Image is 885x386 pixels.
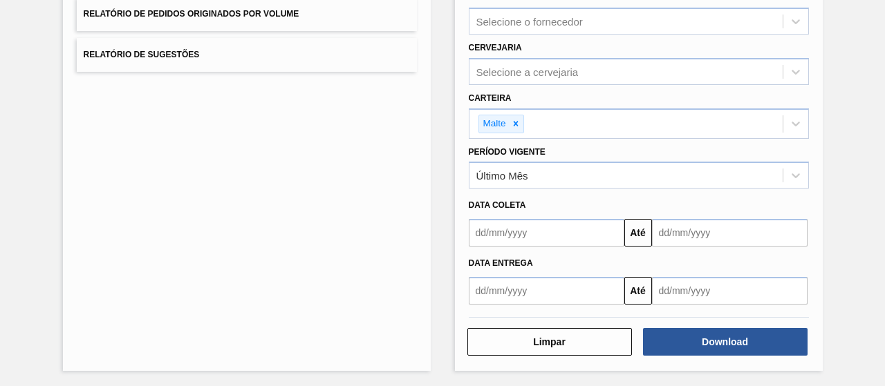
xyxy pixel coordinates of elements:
[469,219,624,247] input: dd/mm/yyyy
[476,170,528,182] div: Último Mês
[652,219,808,247] input: dd/mm/yyyy
[469,277,624,305] input: dd/mm/yyyy
[84,9,299,19] span: Relatório de Pedidos Originados por Volume
[643,328,808,356] button: Download
[624,219,652,247] button: Até
[476,16,583,28] div: Selecione o fornecedor
[84,50,200,59] span: Relatório de Sugestões
[77,38,417,72] button: Relatório de Sugestões
[469,200,526,210] span: Data coleta
[469,43,522,52] label: Cervejaria
[469,93,512,103] label: Carteira
[652,277,808,305] input: dd/mm/yyyy
[467,328,632,356] button: Limpar
[476,66,579,77] div: Selecione a cervejaria
[624,277,652,305] button: Até
[469,147,546,157] label: Período Vigente
[479,115,508,133] div: Malte
[469,258,533,268] span: Data entrega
